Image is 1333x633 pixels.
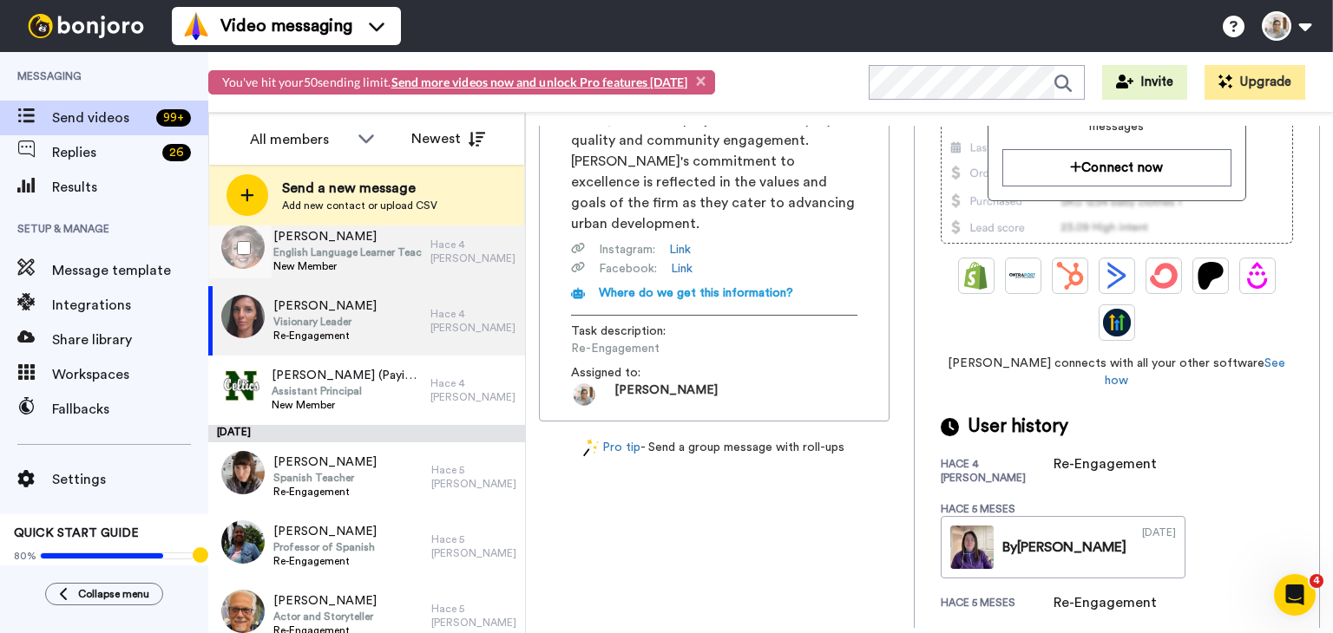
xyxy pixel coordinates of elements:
[1054,592,1157,613] div: Re-Engagement
[221,451,265,494] img: 46061809-11dd-469d-8f5c-cad8d8d20f6e.jpg
[221,520,265,564] img: 047914ac-b47a-43f0-bf45-7c19a096cc7c.jpg
[583,439,599,457] img: magic-wand.svg
[273,245,423,259] span: English Language Learner Teacher
[1103,262,1131,290] img: ActiveCampaign
[431,463,516,491] div: Hace 5 [PERSON_NAME]
[221,590,265,633] img: 3a3483d6-4b1f-4f1a-939b-9abfdf94e57f.jpg
[273,329,377,343] span: Re-Engagement
[1205,65,1305,100] button: Upgrade
[156,109,191,127] div: 99 +
[282,199,437,212] span: Add new contact or upload CSV
[273,471,377,485] span: Spanish Teacher
[273,297,377,315] span: [PERSON_NAME]
[14,549,36,563] span: 80%
[599,241,655,258] span: Instagram :
[162,144,191,161] div: 26
[273,485,377,499] span: Re-Engagement
[273,554,377,568] span: Re-Engagement
[282,178,437,199] span: Send a new message
[696,72,706,90] span: ×
[941,516,1185,578] a: By[PERSON_NAME][DATE]
[1056,262,1084,290] img: Hubspot
[1054,454,1157,474] div: Re-Engagement
[52,364,208,385] span: Workspaces
[941,355,1293,389] span: [PERSON_NAME] connects with all your other software
[431,602,516,630] div: Hace 5 [PERSON_NAME]
[222,75,688,89] span: You've hit your 50 sending limit.
[1310,574,1323,588] span: 4
[1150,262,1178,290] img: ConvertKit
[1244,262,1271,290] img: Drip
[273,454,377,471] span: [PERSON_NAME]
[599,287,793,299] span: Where do we get this information?
[430,307,516,335] div: Hace 4 [PERSON_NAME]
[52,469,208,490] span: Settings
[21,14,151,38] img: bj-logo-header-white.svg
[614,382,718,408] span: [PERSON_NAME]
[1002,149,1231,186] button: Connect now
[571,26,857,234] span: [PERSON_NAME] is known for her leadership at Codina Partners, a firm that marries extensive local...
[193,547,208,563] div: Tooltip anchor
[272,384,422,398] span: Assistant Principal
[599,260,657,277] span: Facebook :
[671,260,693,277] a: Link
[1197,262,1225,290] img: Patreon
[669,241,691,258] a: Link
[45,583,163,605] button: Collapse menu
[14,527,139,539] span: QUICK START GUIDE
[273,523,377,540] span: [PERSON_NAME]
[430,238,516,265] div: Hace 4 [PERSON_NAME]
[250,129,349,150] div: All members
[962,262,990,290] img: Shopify
[1103,309,1131,336] img: GoHighLevel
[950,525,994,569] img: 1688e035-32be-4d5c-bbbb-fb5c96e7939a-thumb.jpg
[52,399,208,420] span: Fallbacks
[273,228,423,245] span: [PERSON_NAME]
[941,596,1054,613] div: hace 5 meses
[273,592,377,610] span: [PERSON_NAME]
[431,532,516,560] div: Hace 5 [PERSON_NAME]
[571,382,597,408] img: 2eb47e6d-5bfb-459a-9623-94bdce31e528-1751232609.jpg
[78,587,149,601] span: Collapse menu
[941,457,1054,485] div: hace 4 [PERSON_NAME]
[968,414,1068,440] span: User history
[1274,574,1316,616] iframe: Intercom live chat
[391,75,688,89] a: Send more videos now and unlock Pro features [DATE]
[52,260,208,281] span: Message template
[1002,537,1126,558] div: By [PERSON_NAME]
[220,14,352,38] span: Video messaging
[430,376,516,404] div: Hace 4 [PERSON_NAME]
[52,330,208,350] span: Share library
[273,610,377,623] span: Actor and Storyteller
[272,367,422,384] span: [PERSON_NAME] (Paying for [PERSON_NAME])
[221,295,265,338] img: b2f8d416-b162-4177-8591-952129495c8b.jpg
[571,323,693,340] span: Task description :
[52,295,208,316] span: Integrations
[52,177,208,198] span: Results
[571,340,736,357] span: Re-Engagement
[273,315,377,329] span: Visionary Leader
[208,425,525,442] div: [DATE]
[52,108,149,128] span: Send videos
[220,364,263,408] img: df73bae6-a451-47f3-a633-79a353307198.png
[696,72,706,90] button: Close
[941,502,1054,516] div: hace 5 meses
[273,259,423,273] span: New Member
[1142,525,1176,569] div: [DATE]
[539,439,890,457] div: - Send a group message with roll-ups
[272,398,422,412] span: New Member
[583,439,640,457] a: Pro tip
[571,364,693,382] span: Assigned to:
[1009,262,1037,290] img: Ontraport
[52,142,155,163] span: Replies
[398,121,498,156] button: Newest
[182,12,210,40] img: vm-color.svg
[273,540,377,554] span: Professor of Spanish
[1102,65,1187,100] button: Invite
